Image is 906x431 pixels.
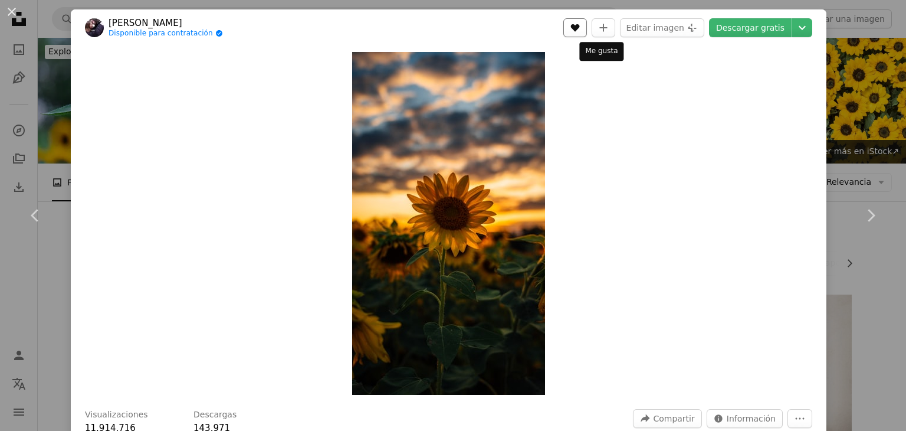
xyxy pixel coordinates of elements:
[85,18,104,37] img: Ve al perfil de Mike Marrah
[352,52,545,395] img: Fotografía de enfoque selectivo del campo de girasoles amarillos durante la hora dorada
[620,18,704,37] button: Editar imagen
[85,409,148,421] h3: Visualizaciones
[792,18,812,37] button: Elegir el tamaño de descarga
[193,409,237,421] h3: Descargas
[787,409,812,428] button: Más acciones
[709,18,792,37] a: Descargar gratis
[633,409,701,428] button: Compartir esta imagen
[109,17,223,29] a: [PERSON_NAME]
[653,410,694,427] span: Compartir
[727,410,776,427] span: Información
[707,409,783,428] button: Estadísticas sobre esta imagen
[579,42,623,61] div: Me gusta
[592,18,615,37] button: Añade a la colección
[352,52,545,395] button: Ampliar en esta imagen
[109,29,223,38] a: Disponible para contratación
[563,18,587,37] button: Me gusta
[835,159,906,272] a: Siguiente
